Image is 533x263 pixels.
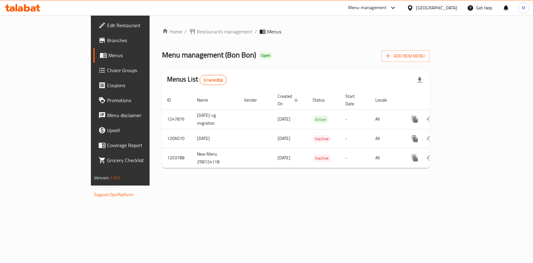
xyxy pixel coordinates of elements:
[370,129,402,148] td: All
[259,52,273,59] div: Open
[244,96,265,104] span: Vendor
[107,22,175,29] span: Edit Restaurant
[162,48,256,62] span: Menu management ( Bon Bon )
[192,148,239,168] td: New Menu 298724118
[94,174,109,182] span: Version:
[386,52,425,60] span: Add New Menu
[370,109,402,129] td: All
[107,97,175,104] span: Promotions
[313,154,331,162] div: Inactive
[192,109,239,129] td: [DATE]-cg migration
[107,67,175,74] span: Choice Groups
[522,4,526,11] span: M
[93,153,180,168] a: Grocery Checklist
[278,134,290,142] span: [DATE]
[313,155,331,162] span: Inactive
[255,28,257,35] li: /
[278,115,290,123] span: [DATE]
[189,28,252,35] a: Restaurants management
[94,191,134,199] a: Support.OpsPlatform
[407,151,422,166] button: more
[345,92,363,107] span: Start Date
[197,28,252,35] span: Restaurants management
[402,91,472,110] th: Actions
[93,93,180,108] a: Promotions
[192,129,239,148] td: [DATE]
[200,75,227,85] div: Total records count
[110,174,120,182] span: 1.0.0
[267,28,281,35] span: Menus
[162,28,430,35] nav: breadcrumb
[416,4,457,11] div: [GEOGRAPHIC_DATA]
[259,53,273,58] span: Open
[107,37,175,44] span: Branches
[107,156,175,164] span: Grocery Checklist
[107,82,175,89] span: Coupons
[375,96,395,104] span: Locale
[107,127,175,134] span: Upsell
[407,112,422,127] button: more
[313,116,328,123] span: Active
[167,96,179,104] span: ID
[381,50,430,62] button: Add New Menu
[93,18,180,33] a: Edit Restaurant
[422,131,437,146] button: Change Status
[107,112,175,119] span: Menu disclaimer
[422,151,437,166] button: Change Status
[93,78,180,93] a: Coupons
[93,33,180,48] a: Branches
[162,91,472,168] table: enhanced table
[93,138,180,153] a: Coverage Report
[93,63,180,78] a: Choice Groups
[94,184,123,192] span: Get support on:
[313,96,333,104] span: Status
[185,28,187,35] li: /
[313,135,331,142] span: Inactive
[200,77,226,83] span: 3 record(s)
[370,148,402,168] td: All
[407,131,422,146] button: more
[167,75,227,85] h2: Menus List
[412,72,427,87] div: Export file
[107,141,175,149] span: Coverage Report
[278,154,290,162] span: [DATE]
[340,109,370,129] td: -
[93,108,180,123] a: Menu disclaimer
[422,112,437,127] button: Change Status
[108,52,175,59] span: Menus
[197,96,216,104] span: Name
[93,48,180,63] a: Menus
[340,129,370,148] td: -
[278,92,300,107] span: Created On
[340,148,370,168] td: -
[348,4,387,12] div: Menu-management
[93,123,180,138] a: Upsell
